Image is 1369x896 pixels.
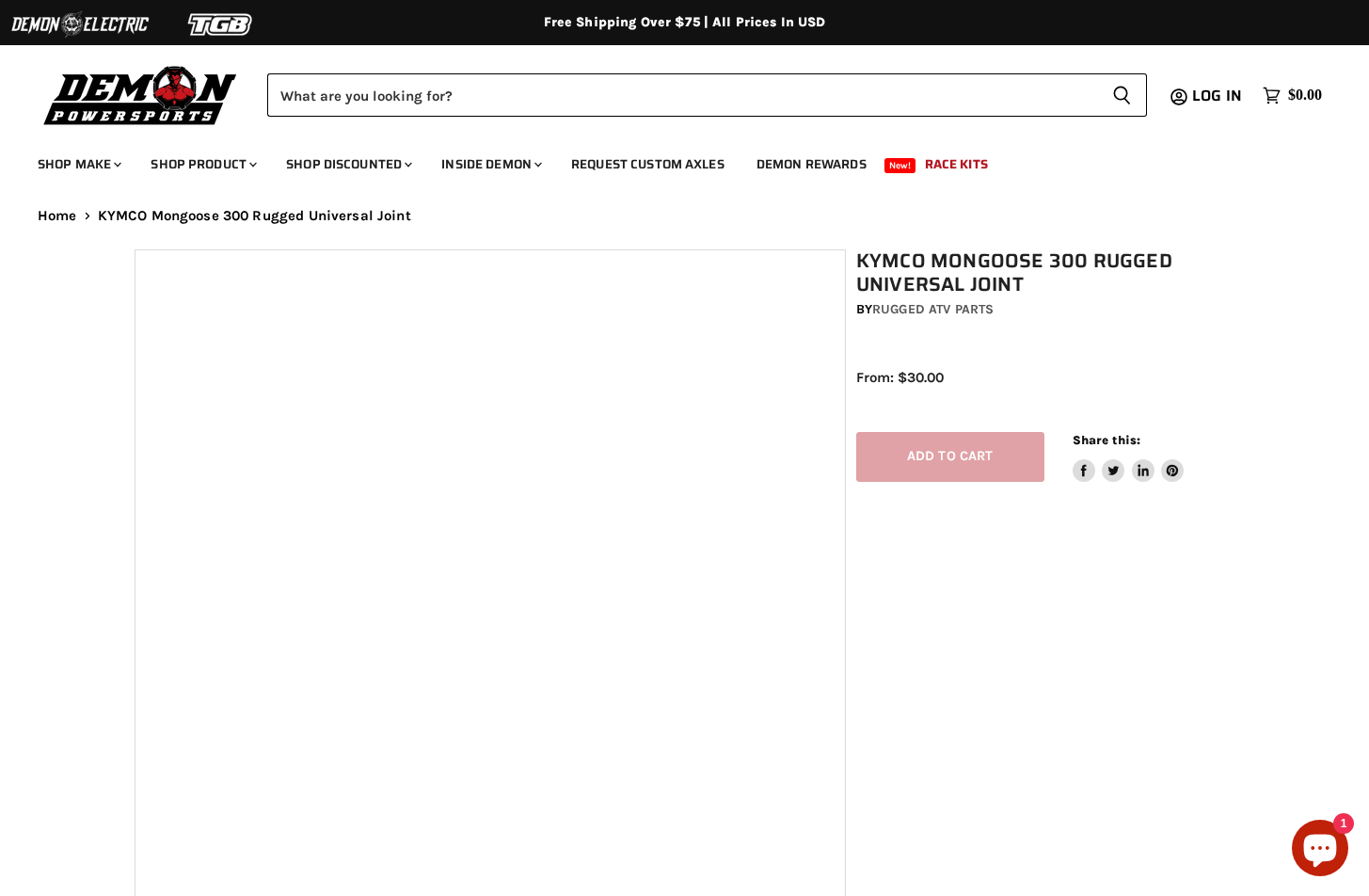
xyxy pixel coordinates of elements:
[1192,84,1242,107] span: Log in
[272,145,423,184] a: Shop Discounted
[1073,432,1185,482] aside: Share this:
[1073,433,1140,447] span: Share this:
[557,145,739,184] a: Request Custom Axles
[1288,87,1322,104] span: $0.00
[24,145,133,184] a: Shop Make
[911,145,1002,184] a: Race Kits
[151,7,292,42] img: TGB Logo 2
[856,299,1245,320] div: by
[267,73,1097,117] input: Search
[872,301,994,317] a: Rugged ATV Parts
[24,137,1317,184] ul: Main menu
[98,208,411,224] span: KYMCO Mongoose 300 Rugged Universal Joint
[136,145,268,184] a: Shop Product
[427,145,553,184] a: Inside Demon
[742,145,881,184] a: Demon Rewards
[1253,82,1331,109] a: $0.00
[1097,73,1147,117] button: Search
[267,73,1147,117] form: Product
[856,249,1245,296] h1: KYMCO Mongoose 300 Rugged Universal Joint
[856,369,944,386] span: From: $30.00
[884,158,916,173] span: New!
[1184,88,1253,104] a: Log in
[9,7,151,42] img: Demon Electric Logo 2
[1286,820,1354,881] inbox-online-store-chat: Shopify online store chat
[38,208,77,224] a: Home
[38,61,244,128] img: Demon Powersports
